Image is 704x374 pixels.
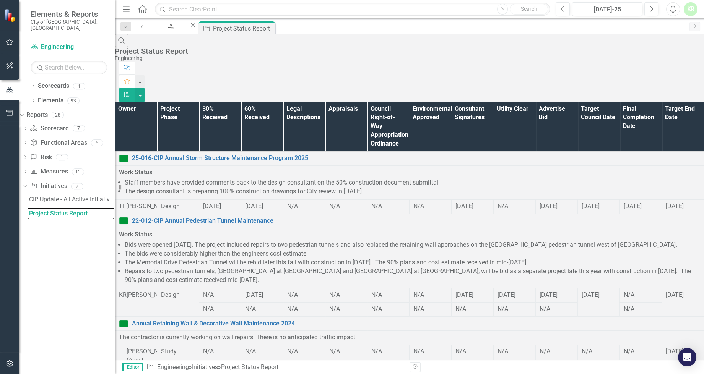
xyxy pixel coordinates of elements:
[620,288,662,303] td: Double-Click to Edit
[498,291,515,298] span: [DATE]
[283,303,325,317] td: Double-Click to Edit
[199,200,241,214] td: Double-Click to Edit
[115,165,704,200] td: Double-Click to Edit
[452,303,494,317] td: Double-Click to Edit
[119,202,126,211] div: TF
[31,43,107,52] a: Engineering
[119,216,128,225] img: On Target
[115,228,704,288] td: Double-Click to Edit
[213,24,273,33] div: Project Status Report
[71,183,83,189] div: 2
[67,97,80,104] div: 93
[329,305,363,314] div: N/A
[371,291,405,300] div: N/A
[494,200,536,214] td: Double-Click to Edit
[125,258,700,267] li: The Memorial Drive Pedestrian Tunnel will be rebid later this fall with construction in [DATE]. T...
[115,55,700,61] div: Engineering
[31,19,107,31] small: City of [GEOGRAPHIC_DATA], [GEOGRAPHIC_DATA]
[115,317,704,331] td: Double-Click to Edit Right Click for Context Menu
[122,363,143,371] span: Editor
[157,288,199,317] td: Double-Click to Edit
[245,202,263,210] span: [DATE]
[624,305,658,314] div: N/A
[582,347,616,356] div: N/A
[624,347,658,356] div: N/A
[367,288,410,303] td: Double-Click to Edit
[325,288,367,303] td: Double-Click to Edit
[494,303,536,317] td: Double-Click to Edit
[662,288,704,317] td: Double-Click to Edit
[31,10,107,19] span: Elements & Reports
[498,202,532,211] div: N/A
[367,200,410,214] td: Double-Click to Edit
[30,124,68,133] a: Scorecard
[241,303,283,317] td: Double-Click to Edit
[115,47,700,55] div: Project Status Report
[521,6,537,12] span: Search
[245,291,263,298] span: [DATE]
[410,200,452,214] td: Double-Click to Edit
[540,291,558,298] span: [DATE]
[325,200,367,214] td: Double-Click to Edit
[115,288,157,317] td: Double-Click to Edit
[125,249,700,258] li: The bids were considerably higher than the engineer's cost estimate.
[410,303,452,317] td: Double-Click to Edit
[329,347,363,356] div: N/A
[199,288,241,303] td: Double-Click to Edit
[31,61,107,74] input: Search Below...
[155,3,550,16] input: Search ClearPoint...
[73,125,85,132] div: 7
[161,291,180,298] span: Design
[119,168,152,176] strong: Work Status
[27,193,115,206] a: CIP Update - All Active Initiatives
[119,231,152,238] strong: Work Status
[413,347,447,356] div: N/A
[115,331,704,345] td: Double-Click to Edit
[157,29,182,38] div: Engineering
[678,348,696,366] div: Open Intercom Messenger
[624,291,658,300] div: N/A
[287,202,321,211] div: N/A
[666,202,684,210] span: [DATE]
[413,291,447,300] div: N/A
[684,2,697,16] button: KR
[452,288,494,303] td: Double-Click to Edit
[3,8,17,22] img: ClearPoint Strategy
[157,363,189,371] a: Engineering
[582,291,600,298] span: [DATE]
[620,303,662,317] td: Double-Click to Edit
[287,291,321,300] div: N/A
[624,202,642,210] span: [DATE]
[115,151,704,165] td: Double-Click to Edit Right Click for Context Menu
[582,202,600,210] span: [DATE]
[199,303,241,317] td: Double-Click to Edit
[575,5,640,14] div: [DATE]-25
[371,202,405,211] div: N/A
[27,207,115,220] a: Project Status Report
[455,202,473,210] span: [DATE]
[127,291,172,300] div: [PERSON_NAME]
[203,291,237,300] div: N/A
[26,111,48,120] a: Reports
[536,200,578,214] td: Double-Click to Edit
[329,202,363,211] div: N/A
[125,187,700,196] li: The design consultant is preparing 100% construction drawings for City review in [DATE].
[115,214,704,228] td: Double-Click to Edit Right Click for Context Menu
[161,202,180,210] span: Design
[30,139,87,147] a: Functional Areas
[157,200,199,214] td: Double-Click to Edit
[125,241,700,249] li: Bids were opened [DATE]. The project included repairs to two pedestrian tunnels and also replaced...
[29,210,115,217] div: Project Status Report
[161,348,177,355] span: Study
[38,96,63,105] a: Elements
[498,347,532,356] div: N/A
[30,167,68,176] a: Measures
[29,196,115,203] div: CIP Update - All Active Initiatives
[329,291,363,300] div: N/A
[455,291,473,298] span: [DATE]
[498,305,532,314] div: N/A
[245,305,279,314] div: N/A
[30,182,67,191] a: Initiatives
[132,319,700,328] a: Annual Retaining Wall & Decorative Wall Maintenance 2024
